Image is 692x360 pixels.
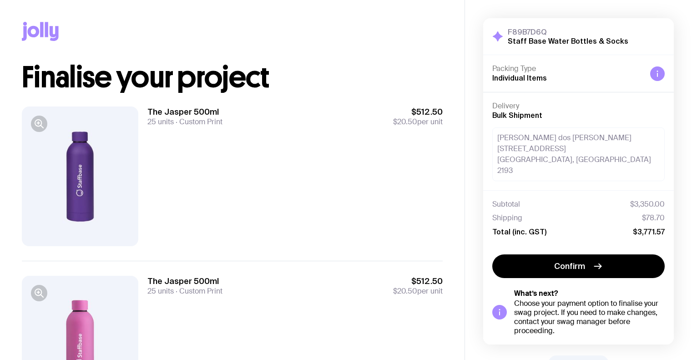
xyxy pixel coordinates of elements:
span: $20.50 [393,286,417,296]
span: Individual Items [492,74,547,82]
span: $78.70 [642,213,665,223]
span: 25 units [147,286,174,296]
h4: Packing Type [492,64,643,73]
h1: Finalise your project [22,63,443,92]
h2: Staff Base Water Bottles & Socks [508,36,628,46]
span: Total (inc. GST) [492,227,546,236]
span: Bulk Shipment [492,111,542,119]
span: Custom Print [174,286,222,296]
h3: The Jasper 500ml [147,276,222,287]
div: [PERSON_NAME] dos [PERSON_NAME] [STREET_ADDRESS] [GEOGRAPHIC_DATA], [GEOGRAPHIC_DATA] 2193 [492,127,665,181]
span: Confirm [554,261,585,272]
span: Subtotal [492,200,520,209]
span: $512.50 [393,276,443,287]
span: $3,350.00 [630,200,665,209]
button: Confirm [492,254,665,278]
span: per unit [393,287,443,296]
span: 25 units [147,117,174,127]
span: per unit [393,117,443,127]
h4: Delivery [492,101,665,111]
h3: The Jasper 500ml [147,106,222,117]
span: $20.50 [393,117,417,127]
h3: F89B7D6Q [508,27,628,36]
span: $3,771.57 [633,227,665,236]
span: Custom Print [174,117,222,127]
span: $512.50 [393,106,443,117]
span: Shipping [492,213,522,223]
h5: What’s next? [514,289,665,298]
div: Choose your payment option to finalise your swag project. If you need to make changes, contact yo... [514,299,665,335]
